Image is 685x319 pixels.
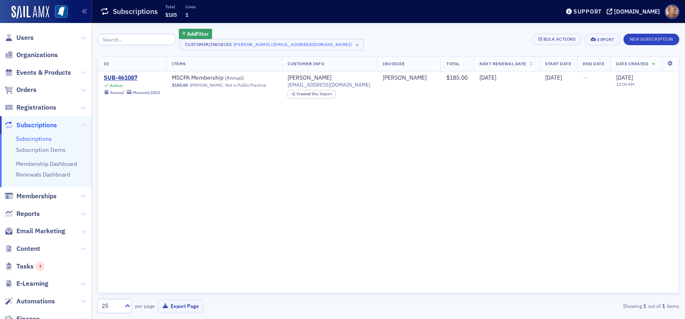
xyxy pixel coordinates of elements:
[16,33,34,42] span: Users
[16,171,70,178] a: Renewals Dashboard
[446,74,468,81] span: $185.00
[104,74,160,82] a: SUB-461087
[616,61,648,67] span: Date Created
[585,34,620,45] button: Export
[110,83,123,88] div: Active
[225,74,244,81] span: ( Annual )
[354,41,361,48] span: ×
[165,11,177,18] span: $185
[607,9,663,14] button: [DOMAIN_NAME]
[288,82,370,88] span: [EMAIL_ADDRESS][DOMAIN_NAME]
[661,302,667,310] strong: 1
[479,74,496,81] span: [DATE]
[479,61,526,67] span: Next Renewal Date
[16,135,52,142] a: Subscriptions
[190,83,223,88] a: [PERSON_NAME]
[16,279,48,288] span: E-Learning
[5,297,55,306] a: Automations
[383,74,427,82] a: [PERSON_NAME]
[16,244,40,253] span: Content
[187,30,209,37] span: Add Filter
[36,262,44,271] div: 3
[597,37,614,42] div: Export
[5,209,40,218] a: Reports
[383,74,435,82] span: Heather Carter
[179,39,364,50] button: Customer/Invoicee[PERSON_NAME] ([EMAIL_ADDRESS][DOMAIN_NAME])×
[172,74,275,82] a: MSCPA Membership (Annual)
[11,6,49,19] img: SailAMX
[5,33,34,42] a: Users
[5,279,48,288] a: E-Learning
[623,35,679,42] a: New Subscription
[135,302,155,310] label: per page
[642,302,648,310] strong: 1
[532,34,582,45] button: Bulk Actions
[545,74,562,81] span: [DATE]
[185,4,196,9] p: Lines
[172,74,275,82] span: MSCPA Membership
[288,74,331,82] a: [PERSON_NAME]
[288,61,324,67] span: Customer Info
[616,74,633,81] span: [DATE]
[185,11,188,18] span: 1
[16,192,57,201] span: Memberships
[5,103,56,112] a: Registrations
[583,74,587,81] span: —
[297,91,320,96] span: Created Via :
[16,227,65,236] span: Email Marketing
[16,262,44,271] span: Tasks
[49,5,68,19] a: View Homepage
[543,37,575,41] div: Bulk Actions
[165,4,177,9] p: Total
[179,29,212,39] button: AddFilter
[172,83,188,88] span: $185.00
[491,302,679,310] div: Showing out of items
[5,121,57,130] a: Subscriptions
[5,85,37,94] a: Orders
[16,297,55,306] span: Automations
[5,192,57,201] a: Memberships
[172,61,186,67] span: Items
[583,61,604,67] span: End Date
[110,90,124,95] div: Annual
[5,244,40,253] a: Content
[616,81,635,87] time: 12:00 AM
[623,34,679,45] button: New Subscription
[16,68,71,77] span: Events & Products
[55,5,68,18] img: SailAMX
[383,61,404,67] span: Invoicee
[16,85,37,94] span: Orders
[545,61,571,67] span: Start Date
[185,42,232,47] div: Customer/Invoicee
[665,5,679,19] span: Profile
[16,160,77,168] a: Membership Dashboard
[5,68,71,77] a: Events & Products
[102,302,120,310] div: 25
[98,34,176,45] input: Search…
[16,50,58,60] span: Organizations
[288,90,336,99] div: Created Via: Import
[225,83,266,88] div: Not in Public Practice
[16,209,40,218] span: Reports
[133,90,160,95] div: Manual x1033
[5,227,65,236] a: Email Marketing
[113,7,158,16] h1: Subscriptions
[614,8,660,15] div: [DOMAIN_NAME]
[233,40,352,48] div: [PERSON_NAME] ([EMAIL_ADDRESS][DOMAIN_NAME])
[158,300,203,312] button: Export Page
[16,103,56,112] span: Registrations
[573,8,602,15] div: Support
[297,92,332,96] div: Import
[16,146,66,154] a: Subscription Items
[446,61,460,67] span: Total
[16,121,57,130] span: Subscriptions
[104,61,109,67] span: ID
[5,50,58,60] a: Organizations
[5,262,44,271] a: Tasks3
